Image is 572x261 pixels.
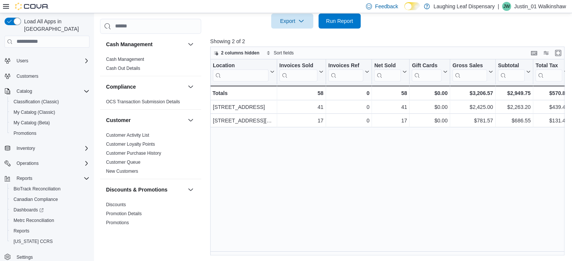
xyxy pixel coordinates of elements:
[14,196,58,202] span: Canadian Compliance
[536,62,562,69] div: Total Tax
[106,116,185,124] button: Customer
[213,116,275,125] div: [STREET_ADDRESS][PERSON_NAME]
[14,71,90,81] span: Customers
[328,62,363,69] div: Invoices Ref
[213,62,275,81] button: Location
[404,10,405,11] span: Dark Mode
[221,50,259,56] span: 2 columns hidden
[412,116,448,125] div: $0.00
[434,2,495,11] p: Laughing Leaf Dispensary
[11,237,90,246] span: Washington CCRS
[106,220,129,225] a: Promotions
[186,82,195,91] button: Compliance
[536,89,568,98] div: $570.86
[106,151,161,156] a: Customer Purchase History
[11,216,90,225] span: Metrc Reconciliation
[11,195,90,204] span: Canadian Compliance
[11,237,56,246] a: [US_STATE] CCRS
[452,62,487,81] div: Gross Sales
[100,55,201,76] div: Cash Management
[2,143,93,154] button: Inventory
[17,254,33,260] span: Settings
[2,158,93,169] button: Operations
[100,131,201,179] div: Customer
[11,129,39,138] a: Promotions
[8,128,93,139] button: Promotions
[14,159,42,168] button: Operations
[374,62,401,69] div: Net Sold
[452,89,493,98] div: $3,206.57
[186,40,195,49] button: Cash Management
[11,118,90,127] span: My Catalog (Beta)
[375,3,398,10] span: Feedback
[503,2,510,11] span: JW
[210,38,568,45] p: Showing 2 of 2
[106,66,140,71] a: Cash Out Details
[21,18,90,33] span: Load All Apps in [GEOGRAPHIC_DATA]
[11,205,47,214] a: Dashboards
[106,132,149,138] span: Customer Activity List
[106,202,126,207] a: Discounts
[279,89,323,98] div: 58
[14,87,35,96] button: Catalog
[11,195,61,204] a: Canadian Compliance
[8,107,93,118] button: My Catalog (Classic)
[8,215,93,226] button: Metrc Reconciliation
[11,97,62,106] a: Classification (Classic)
[11,184,64,193] a: BioTrack Reconciliation
[11,184,90,193] span: BioTrack Reconciliation
[319,14,361,29] button: Run Report
[536,103,568,112] div: $439.40
[14,217,54,223] span: Metrc Reconciliation
[14,174,90,183] span: Reports
[17,160,39,166] span: Operations
[2,173,93,184] button: Reports
[212,89,275,98] div: Totals
[11,226,90,235] span: Reports
[106,142,155,147] a: Customer Loyalty Points
[452,62,487,69] div: Gross Sales
[14,130,36,136] span: Promotions
[17,73,38,79] span: Customers
[498,62,525,81] div: Subtotal
[412,62,442,69] div: Gift Cards
[8,194,93,205] button: Canadian Compliance
[14,159,90,168] span: Operations
[106,141,155,147] span: Customer Loyalty Points
[8,184,93,194] button: BioTrack Reconciliation
[213,103,275,112] div: [STREET_ADDRESS]
[11,118,53,127] a: My Catalog (Beta)
[106,65,140,71] span: Cash Out Details
[2,86,93,97] button: Catalog
[11,108,58,117] a: My Catalog (Classic)
[279,62,317,81] div: Invoices Sold
[106,159,140,165] span: Customer Queue
[106,41,153,48] h3: Cash Management
[542,48,551,57] button: Display options
[11,226,32,235] a: Reports
[404,2,420,10] input: Dark Mode
[412,62,442,81] div: Gift Card Sales
[328,116,369,125] div: 0
[498,2,499,11] p: |
[374,89,407,98] div: 58
[14,144,90,153] span: Inventory
[8,205,93,215] a: Dashboards
[8,226,93,236] button: Reports
[452,62,493,81] button: Gross Sales
[106,83,136,91] h3: Compliance
[213,62,269,69] div: Location
[502,2,511,11] div: Justin_01 Walkinshaw
[14,174,35,183] button: Reports
[412,103,448,112] div: $0.00
[328,62,369,81] button: Invoices Ref
[106,99,180,104] a: OCS Transaction Submission Details
[11,97,90,106] span: Classification (Classic)
[498,103,531,112] div: $2,263.20
[274,50,294,56] span: Sort fields
[15,3,49,10] img: Cova
[106,83,185,91] button: Compliance
[11,205,90,214] span: Dashboards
